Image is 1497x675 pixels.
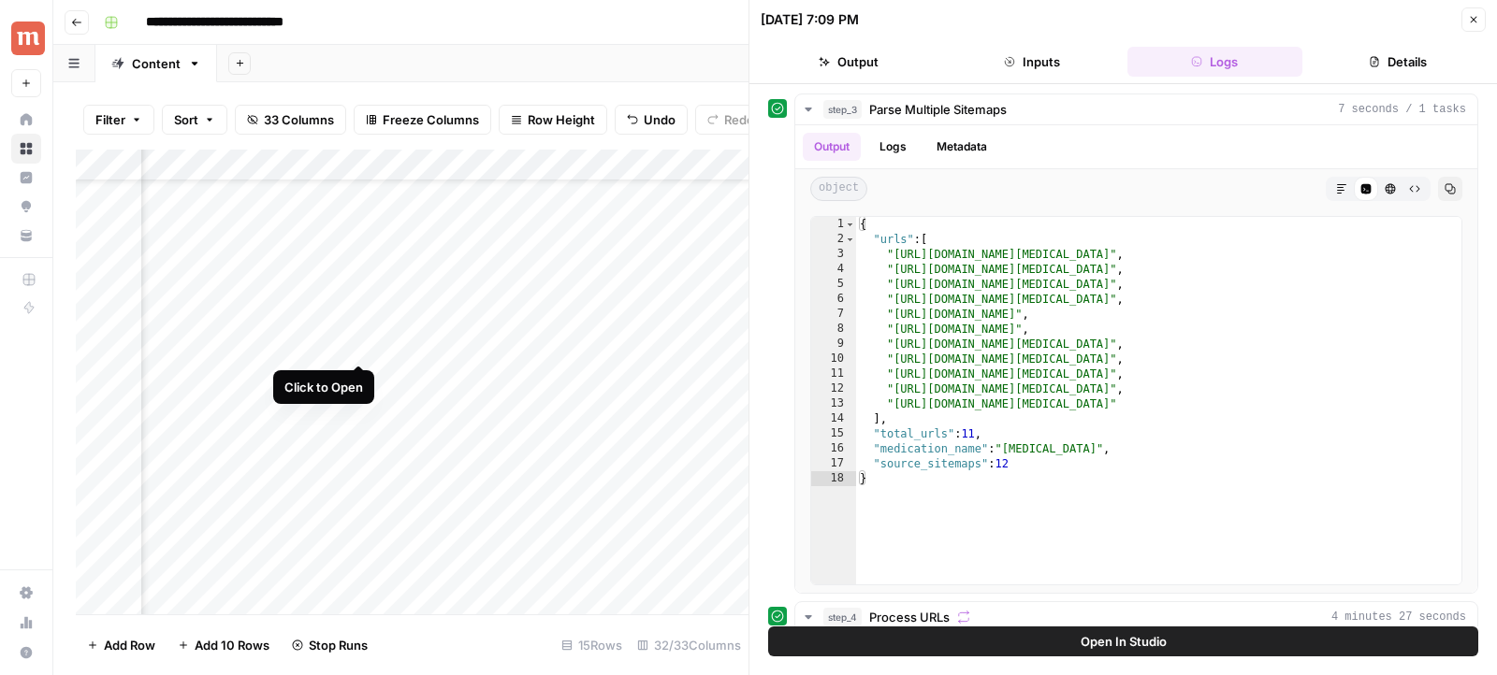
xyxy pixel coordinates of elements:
div: 18 [811,471,856,486]
span: Stop Runs [309,636,368,654]
div: 32/33 Columns [630,630,748,660]
div: 10 [811,352,856,366]
div: 13 [811,396,856,411]
div: [DATE] 7:09 PM [761,10,859,29]
a: Settings [11,578,41,608]
div: 4 [811,262,856,277]
button: Filter [83,105,154,135]
div: 6 [811,292,856,307]
a: Your Data [11,221,41,251]
span: 33 Columns [264,110,334,129]
img: Maple Logo [11,22,45,55]
span: Freeze Columns [383,110,479,129]
button: Freeze Columns [354,105,491,135]
div: 8 [811,322,856,337]
button: Open In Studio [768,626,1478,656]
a: Content [95,45,217,82]
span: Add Row [104,636,155,654]
a: Browse [11,134,41,164]
button: Redo [695,105,766,135]
div: Content [132,54,181,73]
button: Stop Runs [281,630,379,660]
a: Usage [11,608,41,638]
span: step_3 [823,100,862,119]
span: Toggle code folding, rows 2 through 14 [845,232,855,247]
button: Help + Support [11,638,41,668]
button: Row Height [499,105,607,135]
button: Logs [868,133,918,161]
button: Output [803,133,861,161]
span: Process URLs [869,608,950,626]
span: Undo [644,110,676,129]
div: 15 [811,426,856,441]
span: Redo [724,110,754,129]
button: Metadata [925,133,998,161]
span: Open In Studio [1081,632,1167,651]
div: 15 Rows [554,630,630,660]
div: 11 [811,366,856,381]
span: step_4 [823,608,862,626]
span: Parse Multiple Sitemaps [869,100,1007,119]
button: Workspace: Maple [11,15,41,62]
span: Toggle code folding, rows 1 through 18 [845,217,855,232]
span: 7 seconds / 1 tasks [1338,101,1466,118]
div: 9 [811,337,856,352]
div: 12 [811,381,856,396]
div: 14 [811,411,856,426]
button: Sort [162,105,227,135]
button: 33 Columns [235,105,346,135]
div: Click to Open [284,378,363,396]
div: 7 [811,307,856,322]
button: 7 seconds / 1 tasks [795,94,1477,124]
span: Filter [95,110,125,129]
div: 3 [811,247,856,262]
button: Add Row [76,630,167,660]
button: Add 10 Rows [167,630,281,660]
span: Sort [174,110,198,129]
span: 4 minutes 27 seconds [1331,609,1466,625]
button: Logs [1127,47,1303,77]
div: 16 [811,441,856,456]
div: 17 [811,456,856,471]
div: 7 seconds / 1 tasks [795,125,1477,593]
div: 2 [811,232,856,247]
button: Undo [615,105,688,135]
div: 1 [811,217,856,232]
a: Opportunities [11,192,41,222]
div: 5 [811,277,856,292]
span: Row Height [528,110,595,129]
a: Home [11,105,41,135]
span: Add 10 Rows [195,636,269,654]
a: Insights [11,163,41,193]
span: object [810,177,867,201]
button: Inputs [944,47,1120,77]
button: Details [1310,47,1486,77]
button: Output [761,47,937,77]
button: 4 minutes 27 seconds [795,602,1477,632]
